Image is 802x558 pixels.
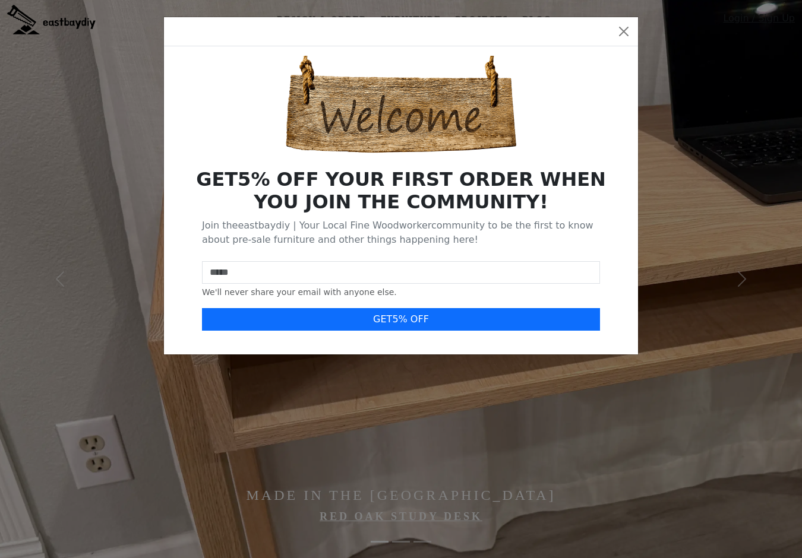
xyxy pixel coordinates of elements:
button: GET5% OFF [202,308,600,331]
button: Close [614,22,633,41]
b: GET 5 % OFF YOUR FIRST ORDER WHEN YOU JOIN THE COMMUNITY! [196,168,606,213]
p: Join the eastbaydiy | Your Local Fine Woodworker community to be the first to know about pre-sale... [202,218,600,247]
div: We'll never share your email with anyone else. [202,286,600,299]
img: Welcome [282,56,520,154]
